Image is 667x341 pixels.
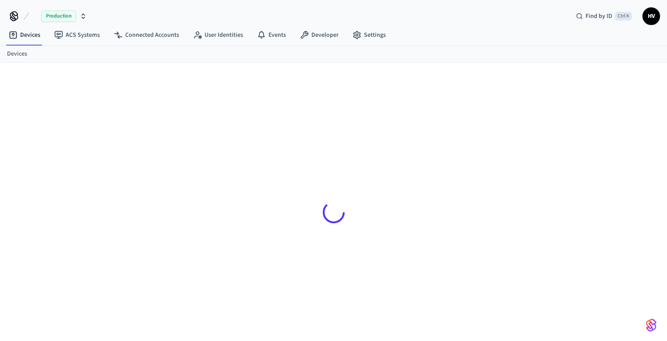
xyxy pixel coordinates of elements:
span: Ctrl K [615,12,632,21]
span: HV [643,8,659,24]
a: Events [250,27,293,43]
div: Find by IDCtrl K [569,8,639,24]
a: Developer [293,27,346,43]
a: User Identities [186,27,250,43]
a: Connected Accounts [107,27,186,43]
a: Devices [2,27,47,43]
a: ACS Systems [47,27,107,43]
img: SeamLogoGradient.69752ec5.svg [646,318,656,332]
span: Find by ID [586,12,612,21]
a: Settings [346,27,393,43]
span: Production [41,11,76,22]
button: HV [642,7,660,25]
a: Devices [7,49,27,59]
